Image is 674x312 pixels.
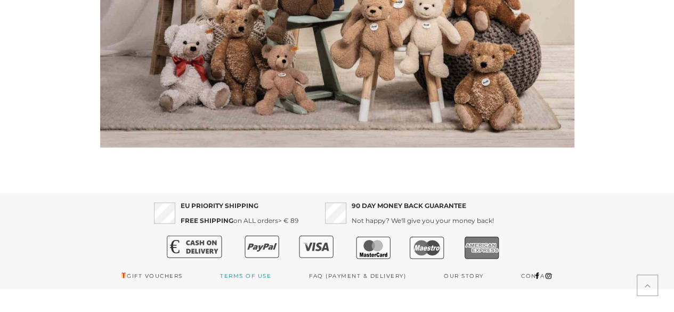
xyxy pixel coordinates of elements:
[181,202,258,225] strong: EU PRIORITY SHIPPING FREE SHIPPING
[309,268,406,284] a: FAQ (Payment & Delivery)
[352,198,494,228] p: Not happy? We'll give you your money back!
[352,202,466,210] strong: 90 DAY MONEY BACK GUARANTEE
[521,268,554,284] a: Contact
[181,198,298,228] p: on ALL orders> € 89
[220,268,271,284] a: Terms of use
[444,268,484,284] a: Our story
[169,236,180,258] text: €
[121,273,126,278] img: 🎁
[120,268,182,284] a: Gift vouchers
